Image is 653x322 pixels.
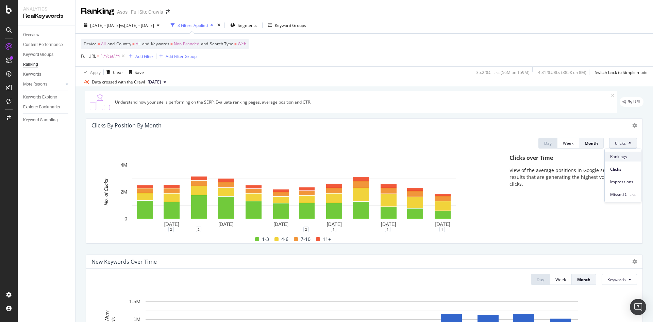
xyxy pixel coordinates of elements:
[101,39,106,49] span: All
[602,274,637,285] button: Keywords
[129,298,140,304] text: 1.5M
[166,53,197,59] div: Add Filter Group
[607,277,626,282] span: Keywords
[90,70,101,75] div: Apply
[81,20,162,31] button: [DATE] - [DATE]vs[DATE] - [DATE]
[531,274,550,285] button: Day
[610,154,636,160] span: Rankings
[156,52,197,60] button: Add Filter Group
[135,70,144,75] div: Save
[151,41,169,47] span: Keywords
[327,221,342,227] text: [DATE]
[116,41,131,47] span: Country
[610,166,636,172] span: Clicks
[23,117,70,124] a: Keyword Sampling
[90,22,120,28] span: [DATE] - [DATE]
[262,235,269,243] span: 1-3
[585,140,598,146] div: Month
[98,41,100,47] span: =
[81,5,114,17] div: Ranking
[23,12,70,20] div: RealKeywords
[23,31,70,39] a: Overview
[381,221,396,227] text: [DATE]
[23,61,70,68] a: Ranking
[145,78,169,86] button: [DATE]
[174,39,199,49] span: Non-Branded
[120,22,154,28] span: vs [DATE] - [DATE]
[196,227,201,232] div: 2
[281,235,288,243] span: 4-6
[275,22,306,28] div: Keyword Groups
[81,53,96,59] span: Full URL
[23,41,70,48] a: Content Performance
[538,138,557,149] button: Day
[234,41,237,47] span: =
[610,179,636,185] span: Impressions
[142,41,149,47] span: and
[88,94,112,110] img: C0S+odjvPe+dCwPhcw0W2jU4KOcefU0IcxbkVEfgJ6Ft4vBgsVVQAAAABJRU5ErkJggg==
[509,167,630,187] p: View of the average positions in Google search results that are generating the highest volume of ...
[117,9,163,15] div: Asos - Full Site Crawls
[550,274,572,285] button: Week
[91,258,157,265] div: New Keywords Over Time
[331,227,336,232] div: 1
[164,221,179,227] text: [DATE]
[238,39,246,49] span: Web
[23,51,70,58] a: Keyword Groups
[592,67,648,78] button: Switch back to Simple mode
[218,221,233,227] text: [DATE]
[121,189,127,195] text: 2M
[115,99,611,105] div: Understand how your site is performing on the SERP. Evaluate ranking pages, average position and ...
[557,138,579,149] button: Week
[201,41,208,47] span: and
[81,67,101,78] button: Apply
[577,277,590,282] div: Month
[23,81,64,88] a: More Reports
[620,97,643,107] div: legacy label
[107,41,115,47] span: and
[103,179,109,206] text: No. of Clicks
[148,79,161,85] span: 2024 Aug. 6th
[91,122,162,129] div: Clicks By Position By Month
[538,70,586,75] div: 4.81 % URLs ( 385K on 8M )
[555,277,566,282] div: Week
[23,117,58,124] div: Keyword Sampling
[23,51,53,58] div: Keyword Groups
[563,140,573,146] div: Week
[23,104,70,111] a: Explorer Bookmarks
[126,67,144,78] button: Save
[210,41,233,47] span: Search Type
[178,22,208,28] div: 3 Filters Applied
[104,67,123,78] button: Clear
[126,52,153,60] button: Add Filter
[610,191,636,198] span: Missed Clicks
[100,51,120,61] span: ^.*/cat/.*$
[439,227,445,232] div: 1
[303,227,309,232] div: 2
[166,10,170,14] div: arrow-right-arrow-left
[23,31,39,39] div: Overview
[627,100,641,104] span: By URL
[91,162,496,229] svg: A chart.
[124,216,127,222] text: 0
[630,299,646,315] div: Open Intercom Messenger
[121,163,127,168] text: 4M
[23,61,38,68] div: Ranking
[23,71,70,78] a: Keywords
[265,20,309,31] button: Keyword Groups
[136,39,140,49] span: All
[273,221,288,227] text: [DATE]
[572,274,596,285] button: Month
[23,94,57,101] div: Keywords Explorer
[385,227,390,232] div: 1
[301,235,311,243] span: 7-10
[113,70,123,75] div: Clear
[595,70,648,75] div: Switch back to Simple mode
[97,53,99,59] span: =
[537,277,544,282] div: Day
[23,71,41,78] div: Keywords
[609,138,637,149] button: Clicks
[579,138,604,149] button: Month
[84,41,97,47] span: Device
